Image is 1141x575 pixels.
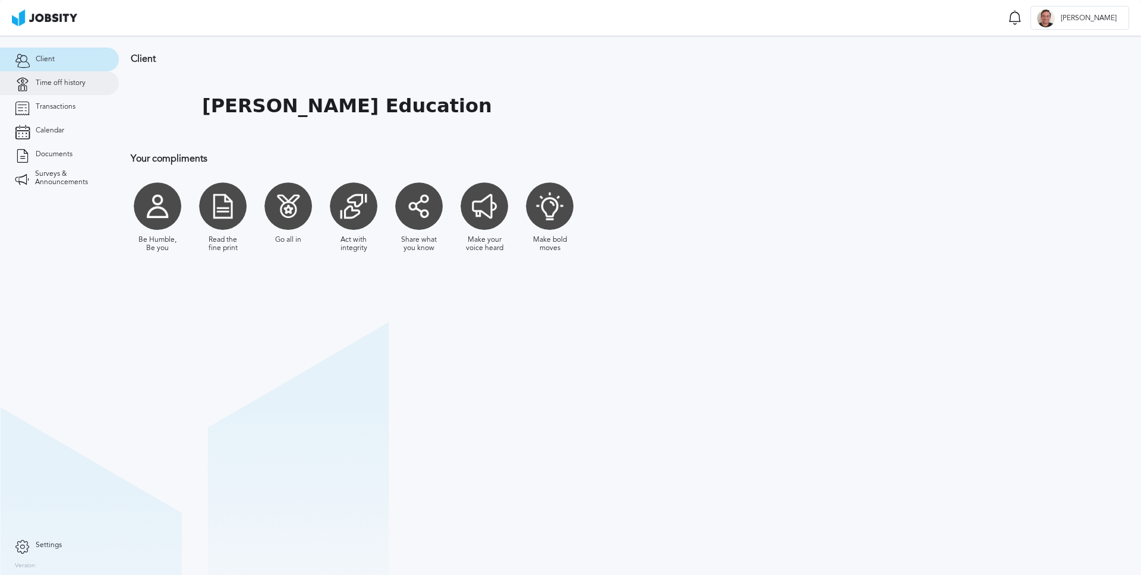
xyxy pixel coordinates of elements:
div: Make bold moves [529,236,570,252]
span: Documents [36,150,73,159]
div: Share what you know [398,236,440,252]
div: Make your voice heard [464,236,505,252]
div: Read the fine print [202,236,244,252]
h1: [PERSON_NAME] Education [202,95,492,117]
span: Time off history [36,79,86,87]
div: J [1037,10,1055,27]
div: Be Humble, Be you [137,236,178,252]
h3: Client [131,53,776,64]
div: Go all in [275,236,301,244]
span: Client [36,55,55,64]
span: Surveys & Announcements [35,170,104,187]
span: Settings [36,541,62,549]
label: Version: [15,563,37,570]
img: ab4bad089aa723f57921c736e9817d99.png [12,10,77,26]
span: Calendar [36,127,64,135]
h3: Your compliments [131,153,776,164]
div: Act with integrity [333,236,374,252]
span: [PERSON_NAME] [1055,14,1123,23]
span: Transactions [36,103,75,111]
button: J[PERSON_NAME] [1030,6,1129,30]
